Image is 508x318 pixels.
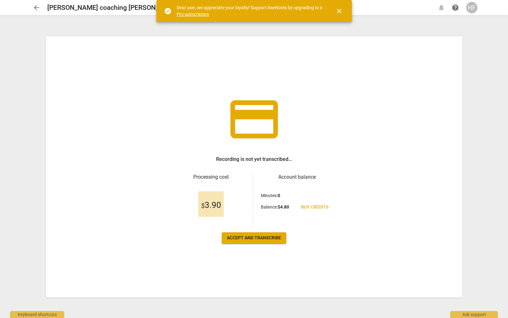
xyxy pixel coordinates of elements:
[164,7,172,15] span: check_circle
[450,311,498,318] div: Ask support
[47,4,211,12] h2: [PERSON_NAME] coaching [PERSON_NAME] (25m 47s)
[261,173,333,181] h3: Account balance
[466,2,478,13] button: HF
[335,7,343,15] span: close
[177,4,324,17] div: Dear user, we appreciate your loyalty! Support RaeNotes by upgrading to a
[175,173,247,181] h3: Processing cost
[278,204,289,209] b: $ 4.80
[332,3,347,19] button: Close
[177,12,209,17] a: Pro subscription
[261,204,289,210] p: Balance :
[216,156,292,163] h3: Recording is not yet transcribed...
[222,232,286,244] button: Accept and transcribe
[278,193,280,198] b: 0
[33,4,40,11] span: arrow_back
[201,202,205,209] span: $
[226,91,283,148] span: credit_card
[450,2,461,13] a: Help
[452,4,459,11] span: help
[301,204,328,210] span: Buy credits
[201,201,221,210] span: 3.90
[227,235,281,241] span: Accept and transcribe
[10,311,64,318] div: Keyboard shortcuts
[296,202,333,213] a: Buy credits
[261,192,280,199] p: Minutes :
